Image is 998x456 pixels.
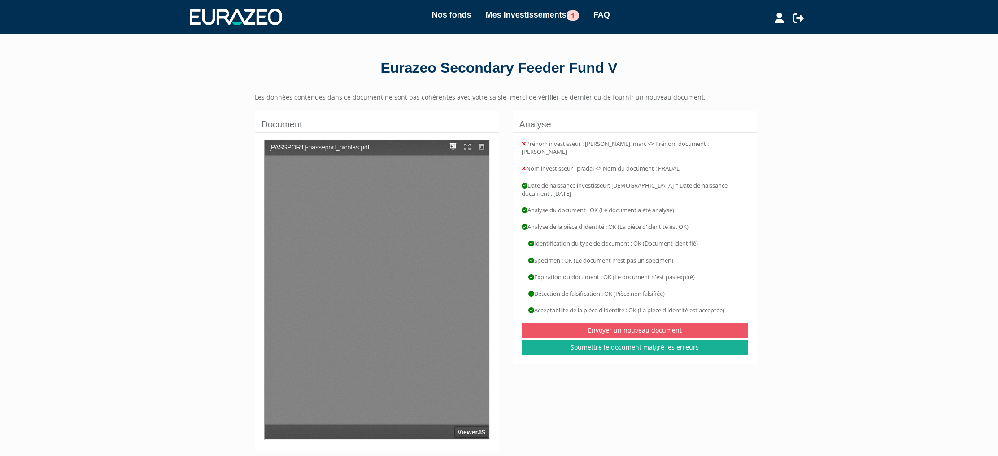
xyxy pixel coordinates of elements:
img: 1732889491-logotype_eurazeo_blanc_rvb.png [190,9,282,25]
div: Les données contenues dans ce document ne sont pas cohérentes avec votre saisie, merci de vérifie... [248,93,764,102]
a: Soumettre le document malgré les erreurs [522,340,748,355]
button: Presentation [182,1,195,13]
div: Prénom investisseur : [PERSON_NAME], marc <> Prénom document : [PERSON_NAME] Nom investisseur : p... [513,132,757,364]
a: Envoyer un nouveau document [522,323,748,338]
button: Fullscreen [196,1,209,13]
a: Mes investissements1 [486,9,579,21]
h2: Document [261,119,492,129]
a: FAQ [593,9,610,21]
button: ViewerJS [190,286,224,297]
a: Nos fonds [432,9,471,21]
div: [PASSPORT]-passeport_nicolas.pdf [4,4,220,10]
div: Eurazeo Secondary Feeder Fund V [244,58,755,79]
h2: Analyse [519,119,750,129]
button: Download [210,1,224,13]
span: 1 [567,10,579,21]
